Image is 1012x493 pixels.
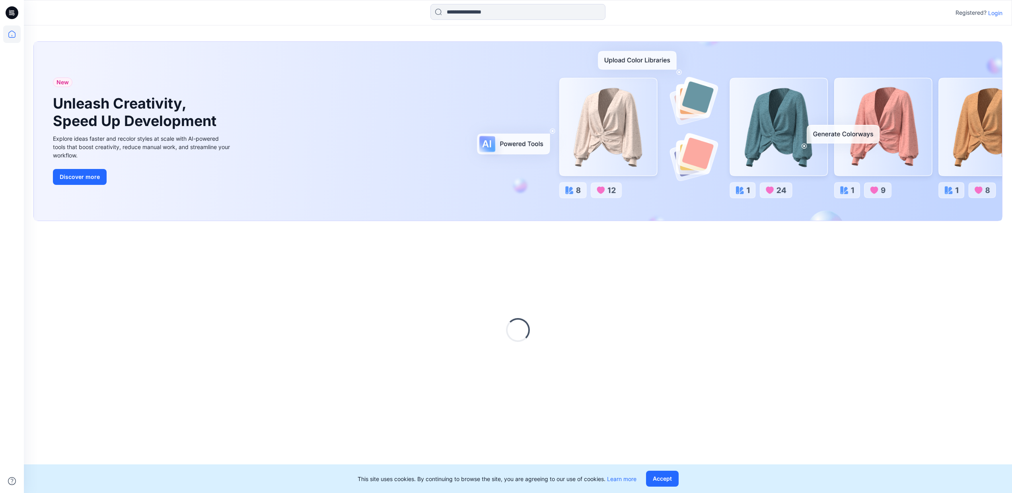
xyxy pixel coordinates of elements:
[607,476,636,482] a: Learn more
[988,9,1002,17] p: Login
[53,95,220,129] h1: Unleash Creativity, Speed Up Development
[956,8,987,17] p: Registered?
[53,169,107,185] button: Discover more
[53,169,232,185] a: Discover more
[56,78,69,87] span: New
[53,134,232,159] div: Explore ideas faster and recolor styles at scale with AI-powered tools that boost creativity, red...
[358,475,636,483] p: This site uses cookies. By continuing to browse the site, you are agreeing to our use of cookies.
[646,471,679,487] button: Accept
